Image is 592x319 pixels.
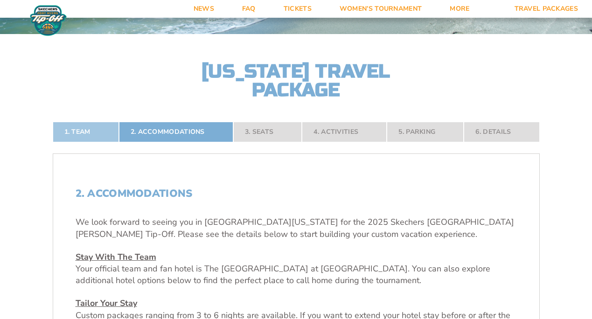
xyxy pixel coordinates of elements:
[76,187,517,200] h2: 2. Accommodations
[76,216,517,240] p: We look forward to seeing you in [GEOGRAPHIC_DATA][US_STATE] for the 2025 Skechers [GEOGRAPHIC_DA...
[28,5,69,36] img: Fort Myers Tip-Off
[53,122,119,142] a: 1. Team
[76,298,137,309] u: Tailor Your Stay
[194,62,399,99] h2: [US_STATE] Travel Package
[76,251,517,287] p: Your official team and fan hotel is The [GEOGRAPHIC_DATA] at [GEOGRAPHIC_DATA]. You can also expl...
[76,251,156,263] u: Stay With The Team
